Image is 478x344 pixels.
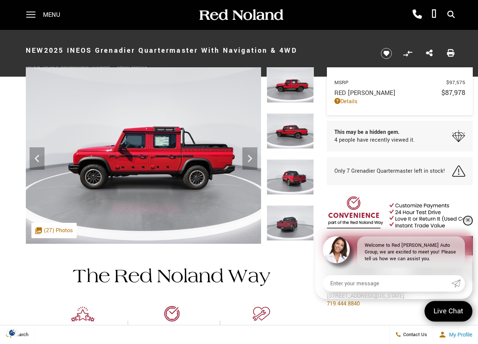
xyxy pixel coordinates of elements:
span: Red [PERSON_NAME] [334,89,441,97]
span: [US_VEHICLE_IDENTIFICATION_NUMBER] [34,65,110,71]
button: Open user profile menu [433,325,478,344]
img: New 2025 Red INEOS Quartermaster image 6 [267,113,314,149]
span: 4 people have recently viewed it. [334,136,415,144]
img: New 2025 Red INEOS Quartermaster image 8 [267,205,314,241]
span: This may be a hidden gem. [334,128,415,136]
div: Previous [30,147,45,170]
span: $97,575 [446,79,465,86]
button: Compare Vehicle [402,48,413,59]
a: MSRP $97,575 [334,79,465,86]
h1: 2025 INEOS Grenadier Quartermaster With Navigation & 4WD [26,36,368,65]
img: New 2025 Red INEOS Quartermaster image 7 [267,159,314,195]
a: Print this New 2025 INEOS Grenadier Quartermaster With Navigation & 4WD [447,49,454,58]
div: Next [242,147,257,170]
span: MSRP [334,79,446,86]
img: Opt-Out Icon [4,329,21,337]
a: Live Chat [425,301,472,322]
a: 719.444.8840 [327,300,360,308]
img: Red Noland Auto Group [198,9,284,22]
a: Details [334,98,465,105]
span: VIN: [26,65,34,71]
div: Welcome to Red [PERSON_NAME] Auto Group, we are excited to meet you! Please tell us how we can as... [357,236,465,268]
img: New 2025 Red INEOS Quartermaster image 5 [26,67,261,244]
a: Red [PERSON_NAME] $87,978 [334,88,465,98]
input: Enter your message [323,275,451,292]
span: Only 7 Grenadier Quartermaster left in stock! [334,167,445,175]
span: My Profile [446,332,472,338]
div: (27) Photos [31,223,77,238]
img: New 2025 Red INEOS Quartermaster image 5 [267,67,314,103]
span: G025560 [131,65,147,71]
img: Agent profile photo [323,236,350,263]
span: Stock: [117,65,131,71]
span: Contact Us [401,331,427,338]
button: Save vehicle [378,47,395,59]
a: Submit [451,275,465,292]
a: Share this New 2025 INEOS Grenadier Quartermaster With Navigation & 4WD [426,49,433,58]
span: Live Chat [430,306,467,316]
strong: New [26,46,44,55]
span: $87,978 [441,88,465,98]
section: Click to Open Cookie Consent Modal [4,329,21,337]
